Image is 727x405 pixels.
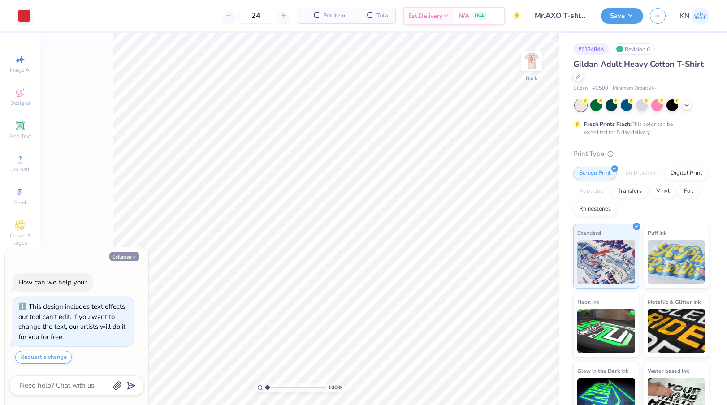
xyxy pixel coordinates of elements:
[328,383,342,392] span: 100 %
[577,228,601,237] span: Standard
[680,11,689,21] span: KN
[376,11,390,21] span: Total
[18,278,87,287] div: How can we help you?
[11,166,29,173] span: Upload
[323,11,345,21] span: Per Item
[573,167,617,180] div: Screen Print
[408,11,442,21] span: Est. Delivery
[577,297,599,306] span: Neon Ink
[577,366,628,375] span: Glow in the Dark Ink
[526,74,537,82] div: Back
[577,240,635,284] img: Standard
[650,185,675,198] div: Vinyl
[614,43,655,55] div: Revision 6
[523,52,541,70] img: Back
[592,85,608,92] span: # G500
[692,7,709,25] img: Kayleigh Nario
[13,199,27,206] span: Greek
[573,149,709,159] div: Print Type
[15,351,72,364] button: Request a change
[238,8,273,24] input: – –
[573,59,704,69] span: Gildan Adult Heavy Cotton T-Shirt
[577,309,635,353] img: Neon Ink
[680,7,709,25] a: KN
[648,228,666,237] span: Puff Ink
[528,7,594,25] input: Untitled Design
[459,11,469,21] span: N/A
[584,121,632,128] strong: Fresh Prints Flash:
[9,133,31,140] span: Add Text
[612,185,648,198] div: Transfers
[475,13,484,19] span: FREE
[613,85,658,92] span: Minimum Order: 24 +
[573,85,588,92] span: Gildan
[648,297,701,306] span: Metallic & Glitter Ink
[601,8,643,24] button: Save
[648,366,689,375] span: Water based Ink
[4,232,36,246] span: Clipart & logos
[648,240,705,284] img: Puff Ink
[648,309,705,353] img: Metallic & Glitter Ink
[665,167,708,180] div: Digital Print
[18,302,125,341] div: This design includes text effects our tool can't edit. If you want to change the text, our artist...
[619,167,662,180] div: Embroidery
[10,66,31,73] span: Image AI
[109,252,139,261] button: Collapse
[573,43,609,55] div: # 512484A
[573,185,609,198] div: Applique
[678,185,699,198] div: Foil
[10,99,30,107] span: Designs
[584,120,694,136] div: This color can be expedited for 5 day delivery.
[573,202,617,216] div: Rhinestones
